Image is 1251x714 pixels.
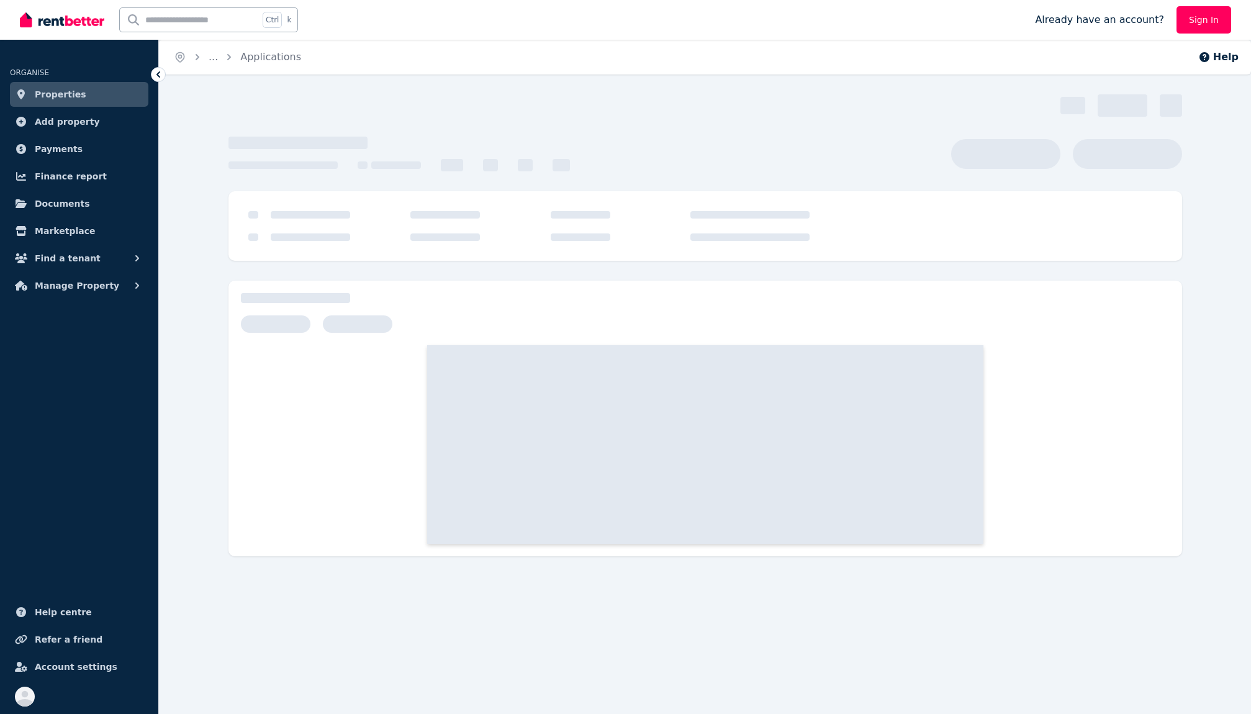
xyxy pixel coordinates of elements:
a: Properties [10,82,148,107]
span: Properties [35,87,86,102]
a: Payments [10,137,148,161]
a: Help centre [10,600,148,625]
span: Help centre [35,605,92,620]
a: Account settings [10,654,148,679]
span: ORGANISE [10,68,49,77]
a: Marketplace [10,219,148,243]
span: Documents [35,196,90,211]
a: Refer a friend [10,627,148,652]
a: Documents [10,191,148,216]
img: RentBetter [20,11,104,29]
a: Applications [240,51,301,63]
span: Already have an account? [1035,12,1164,27]
span: Manage Property [35,278,119,293]
span: Ctrl [263,12,282,28]
span: Account settings [35,659,117,674]
span: Finance report [35,169,107,184]
span: Find a tenant [35,251,101,266]
span: Payments [35,142,83,156]
a: Sign In [1176,6,1231,34]
span: Add property [35,114,100,129]
span: ... [209,51,218,63]
span: Marketplace [35,224,95,238]
button: Help [1198,50,1239,65]
button: Find a tenant [10,246,148,271]
span: k [287,15,291,25]
a: Finance report [10,164,148,189]
a: Add property [10,109,148,134]
button: Manage Property [10,273,148,298]
span: Refer a friend [35,632,102,647]
nav: Breadcrumb [159,40,316,75]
